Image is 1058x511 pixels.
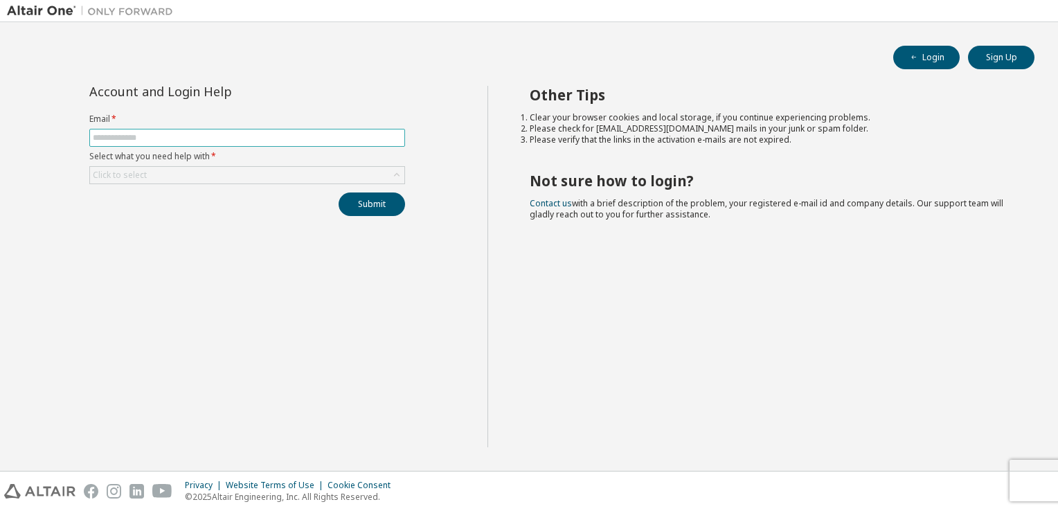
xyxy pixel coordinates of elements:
p: © 2025 Altair Engineering, Inc. All Rights Reserved. [185,491,399,503]
h2: Other Tips [530,86,1010,104]
div: Click to select [93,170,147,181]
img: altair_logo.svg [4,484,75,499]
h2: Not sure how to login? [530,172,1010,190]
img: linkedin.svg [129,484,144,499]
li: Please check for [EMAIL_ADDRESS][DOMAIN_NAME] mails in your junk or spam folder. [530,123,1010,134]
img: instagram.svg [107,484,121,499]
a: Contact us [530,197,572,209]
div: Account and Login Help [89,86,342,97]
img: youtube.svg [152,484,172,499]
span: with a brief description of the problem, your registered e-mail id and company details. Our suppo... [530,197,1003,220]
div: Website Terms of Use [226,480,328,491]
button: Login [893,46,960,69]
img: facebook.svg [84,484,98,499]
button: Sign Up [968,46,1034,69]
label: Email [89,114,405,125]
div: Cookie Consent [328,480,399,491]
li: Clear your browser cookies and local storage, if you continue experiencing problems. [530,112,1010,123]
li: Please verify that the links in the activation e-mails are not expired. [530,134,1010,145]
div: Privacy [185,480,226,491]
img: Altair One [7,4,180,18]
div: Click to select [90,167,404,183]
label: Select what you need help with [89,151,405,162]
button: Submit [339,192,405,216]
